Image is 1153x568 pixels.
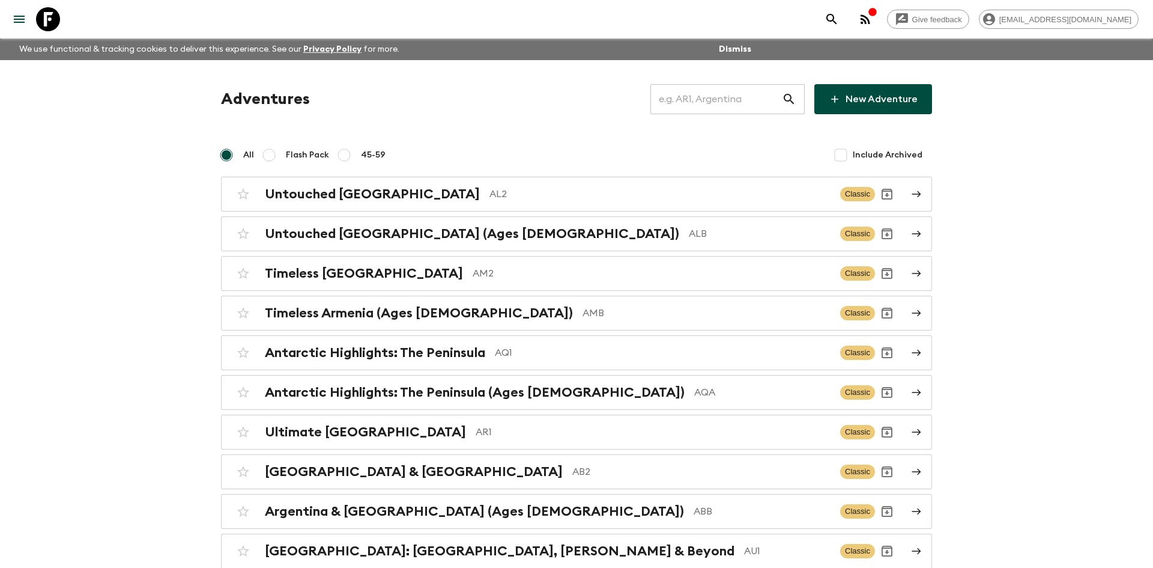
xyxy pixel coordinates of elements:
p: AU1 [744,544,831,558]
button: menu [7,7,31,31]
h2: Argentina & [GEOGRAPHIC_DATA] (Ages [DEMOGRAPHIC_DATA]) [265,504,684,519]
span: Classic [840,266,875,281]
p: We use functional & tracking cookies to deliver this experience. See our for more. [14,38,404,60]
span: Classic [840,504,875,519]
p: AQA [694,385,831,400]
p: AR1 [476,425,831,439]
p: ALB [689,227,831,241]
p: AL2 [489,187,831,201]
button: Archive [875,182,899,206]
h2: Antarctic Highlights: The Peninsula (Ages [DEMOGRAPHIC_DATA]) [265,385,685,400]
a: Antarctic Highlights: The PeninsulaAQ1ClassicArchive [221,335,932,370]
p: ABB [694,504,831,519]
a: Untouched [GEOGRAPHIC_DATA] (Ages [DEMOGRAPHIC_DATA])ALBClassicArchive [221,216,932,251]
a: Untouched [GEOGRAPHIC_DATA]AL2ClassicArchive [221,177,932,212]
a: Timeless [GEOGRAPHIC_DATA]AM2ClassicArchive [221,256,932,291]
button: search adventures [820,7,844,31]
button: Archive [875,499,899,524]
p: AQ1 [495,346,831,360]
a: Timeless Armenia (Ages [DEMOGRAPHIC_DATA])AMBClassicArchive [221,296,932,331]
p: AM2 [473,266,831,281]
button: Archive [875,380,899,405]
button: Archive [875,539,899,563]
span: Flash Pack [286,149,329,161]
button: Archive [875,420,899,444]
button: Dismiss [716,41,754,58]
div: [EMAIL_ADDRESS][DOMAIN_NAME] [979,10,1139,29]
span: Classic [840,544,875,558]
span: All [243,149,254,161]
h2: Timeless [GEOGRAPHIC_DATA] [265,266,463,281]
a: Privacy Policy [303,45,362,53]
button: Archive [875,460,899,484]
button: Archive [875,341,899,365]
span: Include Archived [853,149,922,161]
span: 45-59 [361,149,386,161]
span: Give feedback [906,15,969,24]
h2: Timeless Armenia (Ages [DEMOGRAPHIC_DATA]) [265,305,573,321]
button: Archive [875,261,899,286]
a: Antarctic Highlights: The Peninsula (Ages [DEMOGRAPHIC_DATA])AQAClassicArchive [221,375,932,410]
span: [EMAIL_ADDRESS][DOMAIN_NAME] [993,15,1138,24]
h2: Untouched [GEOGRAPHIC_DATA] [265,186,480,202]
span: Classic [840,425,875,439]
p: AMB [583,306,831,320]
button: Archive [875,222,899,246]
h1: Adventures [221,87,310,111]
span: Classic [840,385,875,400]
h2: Ultimate [GEOGRAPHIC_DATA] [265,424,466,440]
span: Classic [840,306,875,320]
h2: [GEOGRAPHIC_DATA]: [GEOGRAPHIC_DATA], [PERSON_NAME] & Beyond [265,543,734,559]
a: Give feedback [887,10,969,29]
a: Ultimate [GEOGRAPHIC_DATA]AR1ClassicArchive [221,415,932,450]
a: New Adventure [814,84,932,114]
button: Archive [875,301,899,325]
h2: Untouched [GEOGRAPHIC_DATA] (Ages [DEMOGRAPHIC_DATA]) [265,226,679,242]
span: Classic [840,346,875,360]
a: Argentina & [GEOGRAPHIC_DATA] (Ages [DEMOGRAPHIC_DATA])ABBClassicArchive [221,494,932,529]
a: [GEOGRAPHIC_DATA] & [GEOGRAPHIC_DATA]AB2ClassicArchive [221,454,932,489]
h2: [GEOGRAPHIC_DATA] & [GEOGRAPHIC_DATA] [265,464,563,480]
span: Classic [840,227,875,241]
span: Classic [840,187,875,201]
input: e.g. AR1, Argentina [650,82,782,116]
p: AB2 [572,465,831,479]
span: Classic [840,465,875,479]
h2: Antarctic Highlights: The Peninsula [265,345,485,361]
